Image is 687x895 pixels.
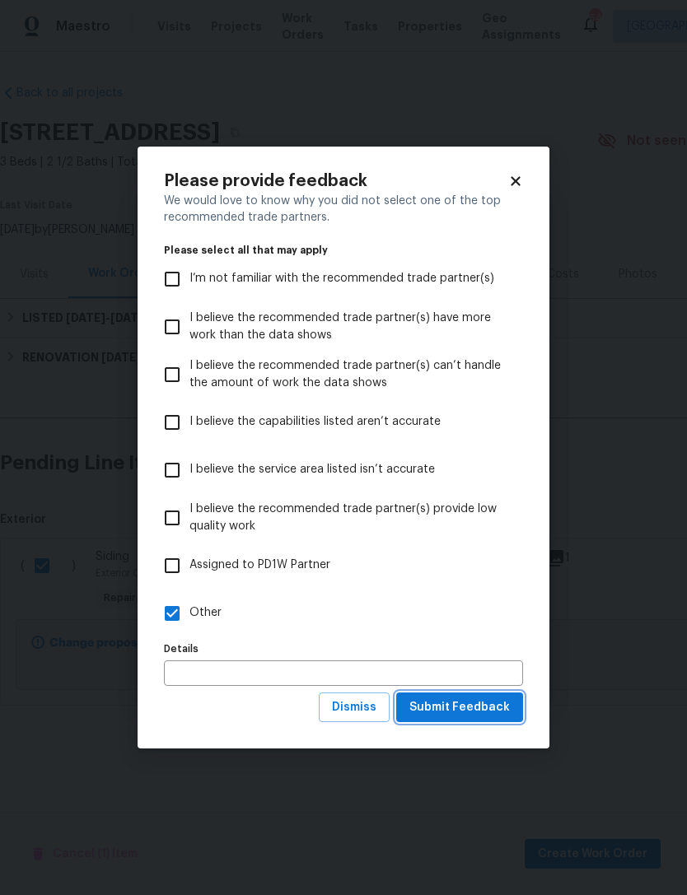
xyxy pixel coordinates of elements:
[189,310,510,344] span: I believe the recommended trade partner(s) have more work than the data shows
[189,413,441,431] span: I believe the capabilities listed aren’t accurate
[189,270,494,287] span: I’m not familiar with the recommended trade partner(s)
[164,644,523,654] label: Details
[189,557,330,574] span: Assigned to PD1W Partner
[319,692,390,723] button: Dismiss
[409,697,510,718] span: Submit Feedback
[396,692,523,723] button: Submit Feedback
[332,697,376,718] span: Dismiss
[189,357,510,392] span: I believe the recommended trade partner(s) can’t handle the amount of work the data shows
[164,245,523,255] legend: Please select all that may apply
[164,173,508,189] h2: Please provide feedback
[164,193,523,226] div: We would love to know why you did not select one of the top recommended trade partners.
[189,501,510,535] span: I believe the recommended trade partner(s) provide low quality work
[189,604,222,622] span: Other
[189,461,435,478] span: I believe the service area listed isn’t accurate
